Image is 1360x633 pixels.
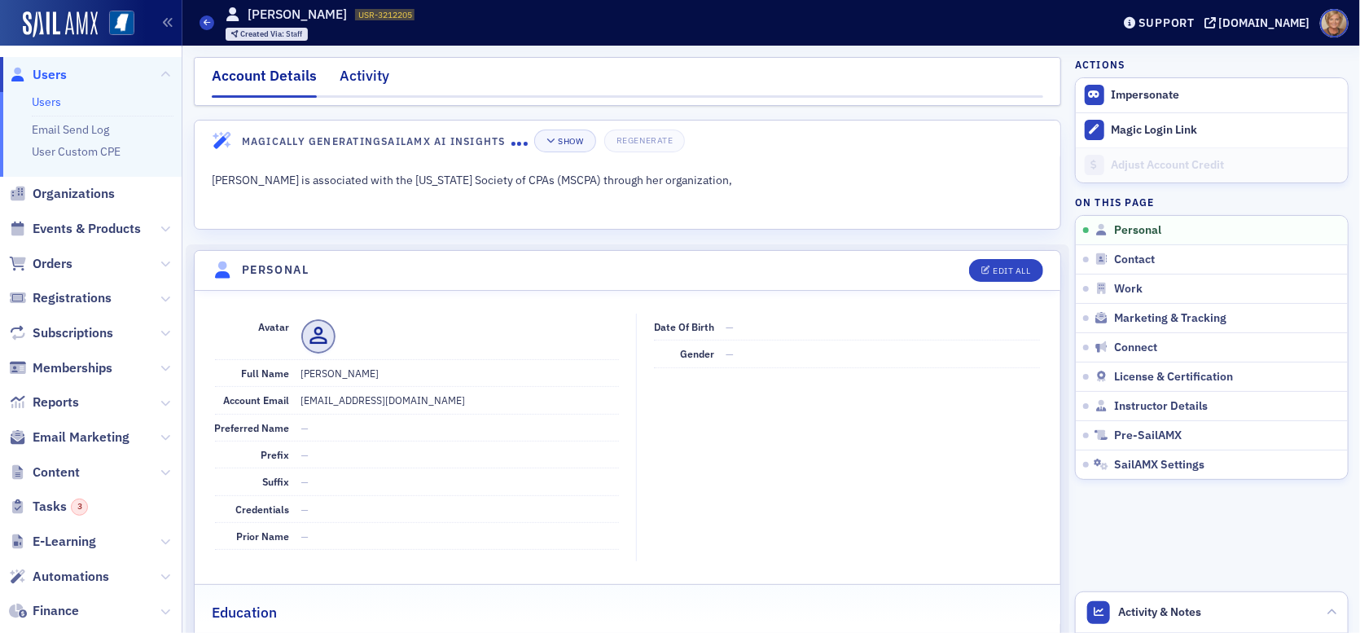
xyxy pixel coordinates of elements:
[534,130,595,152] button: Show
[226,28,309,41] div: Created Via: Staff
[301,387,619,413] dd: [EMAIL_ADDRESS][DOMAIN_NAME]
[33,464,80,481] span: Content
[215,421,290,434] span: Preferred Name
[340,65,389,95] div: Activity
[1204,17,1316,29] button: [DOMAIN_NAME]
[33,602,79,620] span: Finance
[71,499,88,516] div: 3
[109,11,134,36] img: SailAMX
[9,289,112,307] a: Registrations
[259,320,290,333] span: Avatar
[1112,123,1340,138] div: Magic Login Link
[9,568,109,586] a: Automations
[33,255,72,273] span: Orders
[301,530,309,543] span: —
[23,11,98,37] img: SailAMX
[242,262,309,279] h4: Personal
[224,393,290,407] span: Account Email
[212,65,317,98] div: Account Details
[248,6,347,24] h1: [PERSON_NAME]
[98,11,134,38] a: View Homepage
[33,289,112,307] span: Registrations
[654,320,714,333] span: Date of Birth
[33,393,79,411] span: Reports
[9,220,141,238] a: Events & Products
[9,429,129,446] a: Email Marketing
[32,95,61,109] a: Users
[33,66,67,84] span: Users
[301,503,309,516] span: —
[1119,604,1202,621] span: Activity & Notes
[969,259,1042,282] button: Edit All
[32,144,121,159] a: User Custom CPE
[240,29,286,39] span: Created Via :
[33,220,141,238] span: Events & Products
[1075,195,1349,209] h4: On this page
[212,602,277,623] h2: Education
[32,122,109,137] a: Email Send Log
[263,475,290,488] span: Suffix
[9,324,113,342] a: Subscriptions
[1114,370,1233,385] span: License & Certification
[726,347,734,360] span: —
[301,475,309,488] span: —
[1138,15,1195,30] div: Support
[726,320,734,333] span: —
[9,255,72,273] a: Orders
[9,359,112,377] a: Memberships
[242,367,290,380] span: Full Name
[301,421,309,434] span: —
[33,533,96,551] span: E-Learning
[1114,429,1182,443] span: Pre-SailAMX
[9,602,79,620] a: Finance
[1076,112,1348,147] button: Magic Login Link
[1114,253,1155,267] span: Contact
[1075,57,1125,72] h4: Actions
[9,464,80,481] a: Content
[33,185,115,203] span: Organizations
[9,498,88,516] a: Tasks3
[237,530,290,543] span: Prior Name
[1114,399,1208,414] span: Instructor Details
[33,568,109,586] span: Automations
[1320,9,1349,37] span: Profile
[33,498,88,516] span: Tasks
[1112,158,1340,173] div: Adjust Account Credit
[261,448,290,461] span: Prefix
[242,134,511,148] h4: Magically Generating SailAMX AI Insights
[680,347,714,360] span: Gender
[993,266,1030,275] div: Edit All
[1076,147,1348,182] a: Adjust Account Credit
[33,324,113,342] span: Subscriptions
[240,30,302,39] div: Staff
[9,185,115,203] a: Organizations
[604,130,685,152] button: Regenerate
[1219,15,1310,30] div: [DOMAIN_NAME]
[1112,88,1180,103] button: Impersonate
[1114,282,1143,297] span: Work
[33,429,129,446] span: Email Marketing
[1114,458,1204,473] span: SailAMX Settings
[301,360,619,386] dd: [PERSON_NAME]
[9,393,79,411] a: Reports
[33,359,112,377] span: Memberships
[9,66,67,84] a: Users
[301,448,309,461] span: —
[1114,223,1161,238] span: Personal
[358,9,412,20] span: USR-3212205
[1114,311,1226,326] span: Marketing & Tracking
[236,503,290,516] span: Credentials
[558,137,583,146] div: Show
[1114,341,1157,355] span: Connect
[9,533,96,551] a: E-Learning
